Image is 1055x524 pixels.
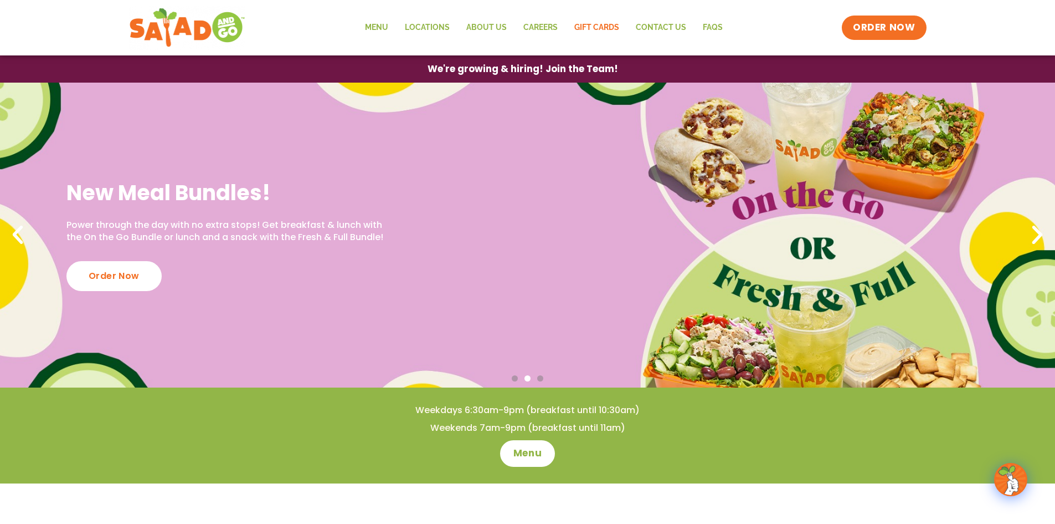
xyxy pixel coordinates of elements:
div: Order Now [66,261,162,291]
span: We're growing & hiring! Join the Team! [428,64,618,74]
a: Menu [500,440,555,467]
p: Power through the day with no extra stops! Get breakfast & lunch with the On the Go Bundle or lun... [66,219,393,244]
span: Go to slide 3 [537,375,543,381]
a: ORDER NOW [842,16,926,40]
a: Locations [397,15,458,40]
a: About Us [458,15,515,40]
a: Menu [357,15,397,40]
img: new-SAG-logo-768×292 [129,6,246,50]
h4: Weekends 7am-9pm (breakfast until 11am) [22,422,1033,434]
nav: Menu [357,15,731,40]
a: Careers [515,15,566,40]
a: FAQs [694,15,731,40]
span: Go to slide 2 [524,375,531,381]
div: Previous slide [6,223,30,247]
a: We're growing & hiring! Join the Team! [411,56,635,82]
span: Go to slide 1 [512,375,518,381]
span: ORDER NOW [853,21,915,34]
a: GIFT CARDS [566,15,627,40]
img: wpChatIcon [995,464,1026,495]
h2: New Meal Bundles! [66,179,393,206]
span: Menu [513,447,542,460]
a: Contact Us [627,15,694,40]
div: Next slide [1025,223,1049,247]
h4: Weekdays 6:30am-9pm (breakfast until 10:30am) [22,404,1033,416]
